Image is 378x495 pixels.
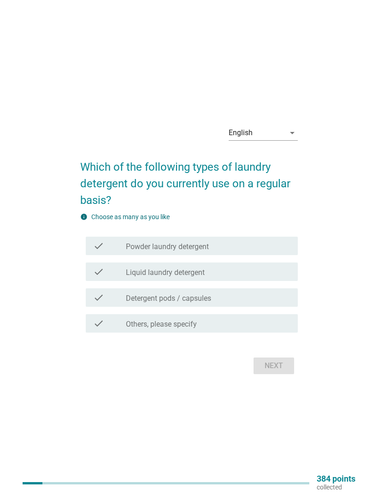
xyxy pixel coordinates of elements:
i: check [93,240,104,251]
label: Choose as many as you like [91,213,170,221]
p: 384 points [317,475,355,483]
i: info [80,213,88,221]
label: Detergent pods / capsules [126,294,211,303]
label: Others, please specify [126,320,197,329]
label: Powder laundry detergent [126,242,209,251]
p: collected [317,483,355,491]
label: Liquid laundry detergent [126,268,205,277]
h2: Which of the following types of laundry detergent do you currently use on a regular basis? [80,149,298,209]
i: arrow_drop_down [287,127,298,138]
i: check [93,266,104,277]
div: English [229,129,253,137]
i: check [93,318,104,329]
i: check [93,292,104,303]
